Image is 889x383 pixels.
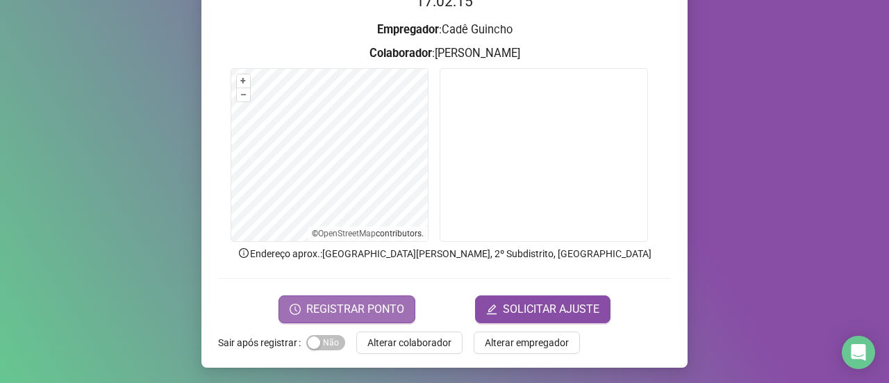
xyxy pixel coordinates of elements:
[842,336,875,369] div: Open Intercom Messenger
[237,88,250,101] button: –
[486,304,497,315] span: edit
[279,295,415,323] button: REGISTRAR PONTO
[238,247,250,259] span: info-circle
[367,335,451,350] span: Alterar colaborador
[377,23,439,36] strong: Empregador
[218,246,671,261] p: Endereço aprox. : [GEOGRAPHIC_DATA][PERSON_NAME], 2º Subdistrito, [GEOGRAPHIC_DATA]
[318,229,376,238] a: OpenStreetMap
[290,304,301,315] span: clock-circle
[369,47,432,60] strong: Colaborador
[475,295,610,323] button: editSOLICITAR AJUSTE
[218,332,306,354] label: Sair após registrar
[485,335,569,350] span: Alterar empregador
[474,332,580,354] button: Alterar empregador
[237,74,250,88] button: +
[356,332,463,354] button: Alterar colaborador
[218,44,671,63] h3: : [PERSON_NAME]
[306,301,404,318] span: REGISTRAR PONTO
[312,229,424,238] li: © contributors.
[218,21,671,39] h3: : Cadê Guincho
[503,301,599,318] span: SOLICITAR AJUSTE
